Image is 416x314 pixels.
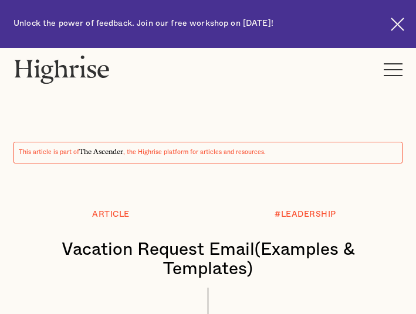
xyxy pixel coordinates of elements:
div: Article [92,210,130,219]
img: Cross icon [391,18,404,31]
span: , the Highrise platform for articles and resources. [123,149,266,155]
div: #LEADERSHIP [275,210,336,219]
img: Highrise logo [13,55,110,84]
span: This article is part of [19,149,79,155]
h1: Vacation Request Email(Examples & Templates) [25,240,391,279]
span: The Ascender [79,146,123,154]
